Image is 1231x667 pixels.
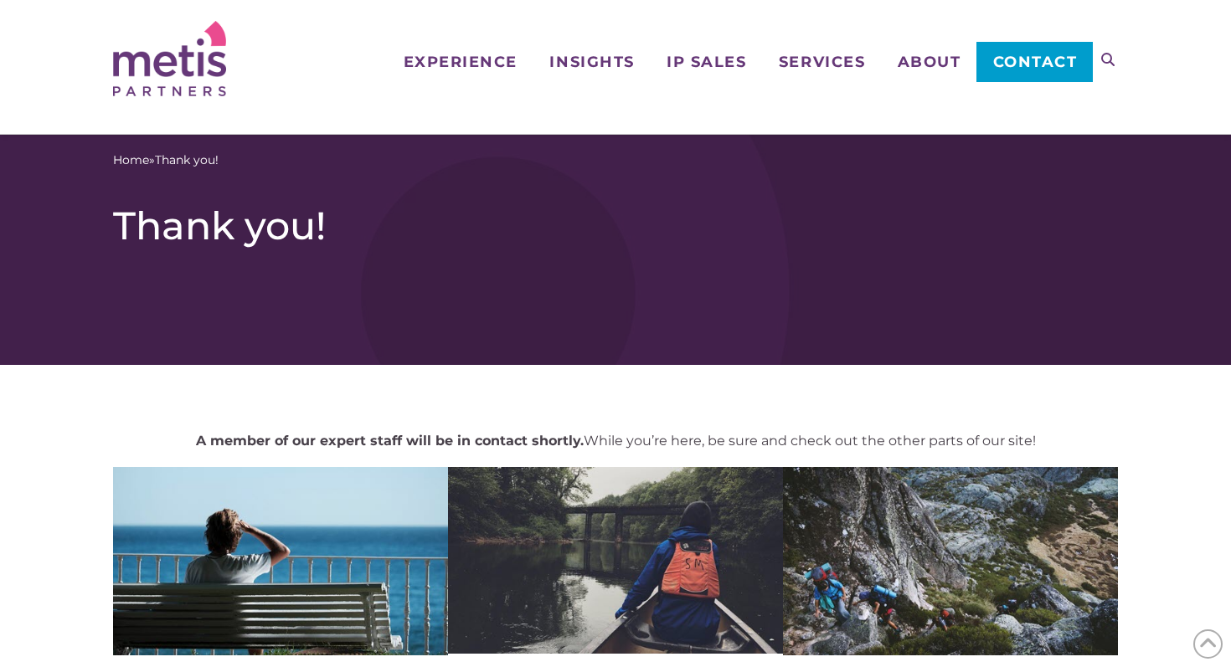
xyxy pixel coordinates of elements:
[196,433,584,449] strong: A member of our expert staff will be in contact shortly.
[155,151,219,169] span: Thank you!
[113,151,219,169] span: »
[1193,629,1223,659] span: Back to Top
[976,42,1093,82] a: Contact
[113,151,149,169] a: Home
[993,54,1078,69] span: Contact
[113,432,1118,449] p: While you’re here, be sure and check out the other parts of our site!
[404,54,518,69] span: Experience
[113,203,1118,249] h1: Thank you!
[113,21,226,96] img: Metis Partners
[667,54,746,69] span: IP Sales
[898,54,961,69] span: About
[779,54,865,69] span: Services
[549,54,634,69] span: Insights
